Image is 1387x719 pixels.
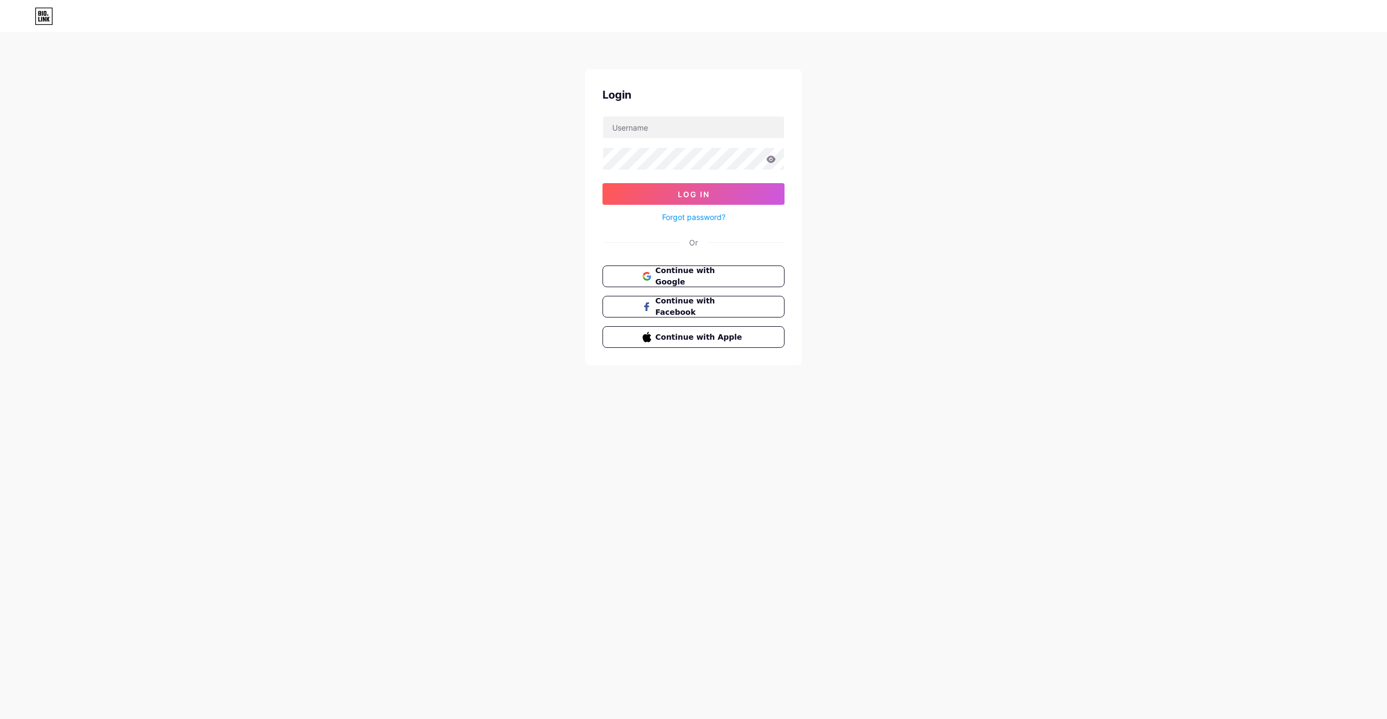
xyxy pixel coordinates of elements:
[656,295,745,318] span: Continue with Facebook
[656,265,745,288] span: Continue with Google
[689,237,698,248] div: Or
[662,211,725,223] a: Forgot password?
[602,296,785,318] button: Continue with Facebook
[602,326,785,348] button: Continue with Apple
[603,116,784,138] input: Username
[602,265,785,287] button: Continue with Google
[678,190,710,199] span: Log In
[602,183,785,205] button: Log In
[656,332,745,343] span: Continue with Apple
[602,87,785,103] div: Login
